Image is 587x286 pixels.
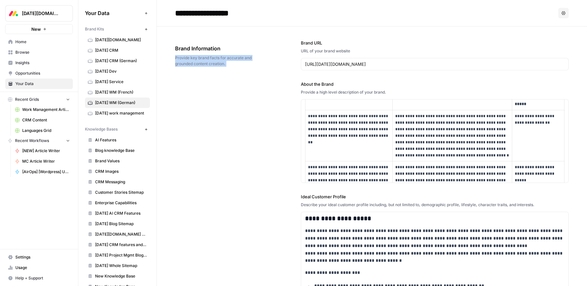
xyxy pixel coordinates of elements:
a: [DATE] Project Mgmt Blog Sitemap [85,250,150,260]
a: Customer Stories Sitemap [85,187,150,198]
label: Ideal Customer Profile [301,193,569,200]
a: CRM Images [85,166,150,177]
span: [AirOps] [Wordpress] Update Cornerstone Post [22,169,70,175]
span: [DATE] Dev [95,68,147,74]
a: [DATE] AI CRM Features [85,208,150,219]
a: [AirOps] [Wordpress] Update Cornerstone Post [12,167,73,177]
a: [DATE] Service [85,77,150,87]
span: Opportunities [15,70,70,76]
span: Home [15,39,70,45]
span: [DATE] AI CRM Features [95,210,147,216]
span: Help + Support [15,275,70,281]
span: [DATE] CRM features and use cases [95,242,147,248]
a: [NEW] Article Writer [12,146,73,156]
span: [NEW] Article Writer [22,148,70,154]
span: [DATE] CRM [95,47,147,53]
a: [DATE] Dev [85,66,150,77]
span: [DATE] Service [95,79,147,85]
span: Knowledge Bases [85,126,118,132]
a: [DATE] WM (French) [85,87,150,98]
span: CRM Images [95,169,147,174]
span: Your Data [85,9,142,17]
button: Recent Workflows [5,136,73,146]
a: [DATE][DOMAIN_NAME] AI offering [85,229,150,240]
span: [DATE] WM (German) [95,100,147,106]
span: Customer Stories Sitemap [95,189,147,195]
span: Brand Information [175,45,264,52]
span: Brand Values [95,158,147,164]
span: MC Article Writer [22,158,70,164]
span: Insights [15,60,70,66]
span: [DATE] Blog Sitemap [95,221,147,227]
a: Home [5,37,73,47]
span: [DATE] Whole Sitemap [95,263,147,269]
span: CRM Messaging [95,179,147,185]
span: Provide key brand facts for accurate and grounded content creation. [175,55,264,67]
button: Recent Grids [5,95,73,104]
span: Enterprise Capabilities [95,200,147,206]
span: [DATE] CRM (German) [95,58,147,64]
span: Blog knowledge Base [95,148,147,153]
a: [DATE] WM (German) [85,98,150,108]
span: Usage [15,265,70,271]
a: CRM Messaging [85,177,150,187]
span: [DATE][DOMAIN_NAME] AI offering [95,231,147,237]
span: [DATE][DOMAIN_NAME] [22,10,61,17]
span: Languages Grid [22,128,70,134]
a: AI Features [85,135,150,145]
a: Opportunities [5,68,73,79]
span: Your Data [15,81,70,87]
a: Languages Grid [12,125,73,136]
a: Browse [5,47,73,58]
a: [DATE] Whole Sitemap [85,260,150,271]
div: Provide a high level description of your brand. [301,89,569,95]
a: Brand Values [85,156,150,166]
a: Insights [5,58,73,68]
a: [DATE] work management [85,108,150,118]
a: Settings [5,252,73,262]
div: Describe your ideal customer profile including, but not limited to, demographic profile, lifestyl... [301,202,569,208]
button: Help + Support [5,273,73,283]
button: Workspace: Monday.com [5,5,73,22]
a: Blog knowledge Base [85,145,150,156]
span: Recent Grids [15,97,39,102]
a: Usage [5,262,73,273]
a: [DATE] CRM features and use cases [85,240,150,250]
img: Monday.com Logo [8,8,19,19]
span: Recent Workflows [15,138,49,144]
label: About the Brand [301,81,569,87]
span: Work Management Article Grid [22,107,70,113]
span: Browse [15,49,70,55]
span: AI Features [95,137,147,143]
span: [DATE] work management [95,110,147,116]
div: URL of your brand website [301,48,569,54]
span: [DATE] Project Mgmt Blog Sitemap [95,252,147,258]
a: CRM Content [12,115,73,125]
a: MC Article Writer [12,156,73,167]
span: [DATE][DOMAIN_NAME] [95,37,147,43]
a: Your Data [5,79,73,89]
span: Brand Kits [85,26,104,32]
span: CRM Content [22,117,70,123]
span: Settings [15,254,70,260]
a: Enterprise Capabilities [85,198,150,208]
a: [DATE][DOMAIN_NAME] [85,35,150,45]
button: New [5,24,73,34]
a: [DATE] CRM [85,45,150,56]
a: New Knowledge Base [85,271,150,281]
input: www.sundaysoccer.com [305,61,564,67]
span: New Knowledge Base [95,273,147,279]
a: [DATE] CRM (German) [85,56,150,66]
span: New [31,26,41,32]
span: [DATE] WM (French) [95,89,147,95]
a: [DATE] Blog Sitemap [85,219,150,229]
label: Brand URL [301,40,569,46]
a: Work Management Article Grid [12,104,73,115]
